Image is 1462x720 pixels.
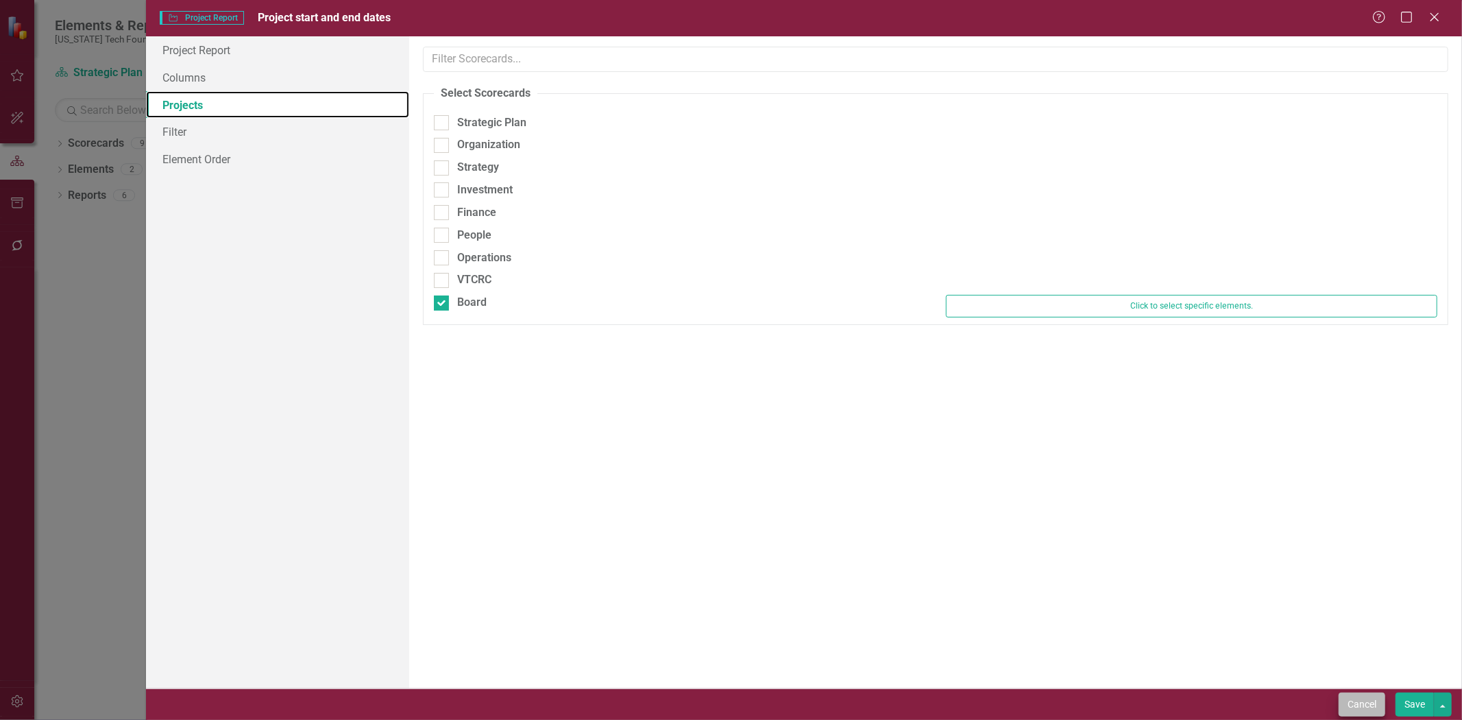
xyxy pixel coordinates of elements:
div: Operations [457,250,511,266]
button: Save [1396,693,1434,717]
div: Organization [457,137,520,153]
div: Strategic Plan [457,115,526,131]
legend: Select Scorecards [434,86,537,101]
div: Finance [457,205,496,221]
a: Projects [146,91,409,119]
span: Project start and end dates [258,11,391,24]
button: Click to select specific elements. [946,295,1437,317]
div: Board [457,295,487,311]
button: Cancel [1339,693,1385,717]
a: Filter [146,118,409,145]
a: Columns [146,64,409,91]
span: Project Report [160,11,243,25]
div: People [457,228,491,243]
div: VTCRC [457,272,491,288]
input: Filter Scorecards... [423,47,1448,72]
a: Element Order [146,145,409,173]
a: Project Report [146,36,409,64]
div: Strategy [457,160,499,176]
div: Investment [457,182,513,198]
